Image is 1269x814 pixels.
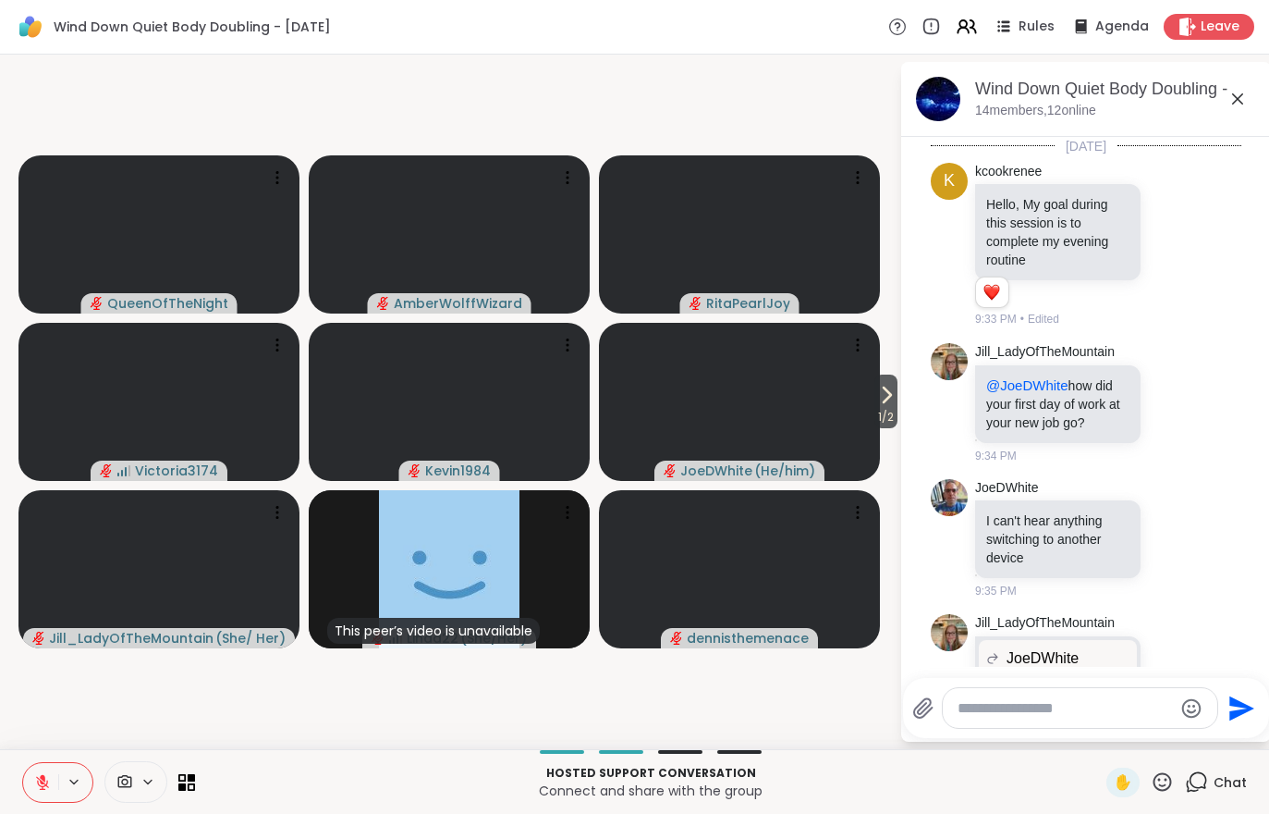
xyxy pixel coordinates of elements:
button: Emoji picker [1180,697,1202,720]
div: Reaction list [976,277,1008,307]
span: ✋ [1114,771,1132,794]
span: Chat [1214,773,1247,792]
span: audio-muted [689,297,702,310]
button: Send [1218,687,1260,729]
img: https://sharewell-space-live.sfo3.digitaloceanspaces.com/user-generated/2564abe4-c444-4046-864b-7... [931,614,968,651]
span: [DATE] [1055,137,1117,155]
span: 9:33 PM [975,311,1017,327]
span: Victoria3174 [135,462,218,480]
p: I can't hear anything switching to another device [986,512,1129,567]
span: • [1020,311,1024,327]
span: @JoeDWhite [986,377,1068,393]
span: JoeDWhite [680,462,752,480]
textarea: Type your message [958,699,1173,718]
span: audio-muted [32,632,45,645]
span: Leave [1201,18,1239,36]
img: https://sharewell-space-live.sfo3.digitaloceanspaces.com/user-generated/2564abe4-c444-4046-864b-7... [931,343,968,380]
span: Wind Down Quiet Body Doubling - [DATE] [54,18,331,36]
p: 14 members, 12 online [975,102,1096,120]
span: Agenda [1095,18,1149,36]
img: ShareWell Logomark [15,11,46,43]
span: audio-muted [409,464,421,477]
a: kcookrenee [975,163,1042,181]
span: Rules [1019,18,1055,36]
span: 9:34 PM [975,448,1017,464]
span: ( She/ Her ) [215,629,286,647]
span: audio-muted [91,297,104,310]
span: Edited [1028,311,1059,327]
span: AmberWolffWizard [394,294,522,313]
a: Jill_LadyOfTheMountain [975,343,1115,362]
span: audio-muted [100,464,113,477]
p: Connect and share with the group [206,782,1095,800]
img: https://sharewell-space-live.sfo3.digitaloceanspaces.com/user-generated/e5a8753c-ef0c-4530-b7f0-9... [931,479,968,516]
span: Jill_LadyOfTheMountain [49,629,214,647]
span: audio-muted [670,632,683,645]
p: how did your first day of work at your new job go? [986,376,1129,432]
span: ( He/him ) [754,462,815,480]
span: RitaPearlJoy [706,294,790,313]
span: Kevin1984 [425,462,491,480]
span: k [944,168,955,193]
span: dennisthemenace [687,629,809,647]
span: audio-muted [664,464,677,477]
span: audio-muted [377,297,390,310]
p: Hello, My goal during this session is to complete my evening routine [986,195,1129,269]
a: Jill_LadyOfTheMountain [975,614,1115,633]
span: QueenOfTheNight [107,294,228,313]
img: Linda22 [379,490,519,648]
span: 9:35 PM [975,583,1017,599]
p: Hosted support conversation [206,765,1095,782]
button: Reactions: love [982,285,1001,300]
img: Wind Down Quiet Body Doubling - Monday, Sep 08 [916,77,960,121]
span: JoeDWhite [1007,647,1079,670]
div: Wind Down Quiet Body Doubling - [DATE] [975,78,1256,101]
button: 1/2 [874,375,897,428]
a: JoeDWhite [975,479,1038,498]
div: This peer’s video is unavailable [327,618,540,644]
span: 1 / 2 [874,406,897,428]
